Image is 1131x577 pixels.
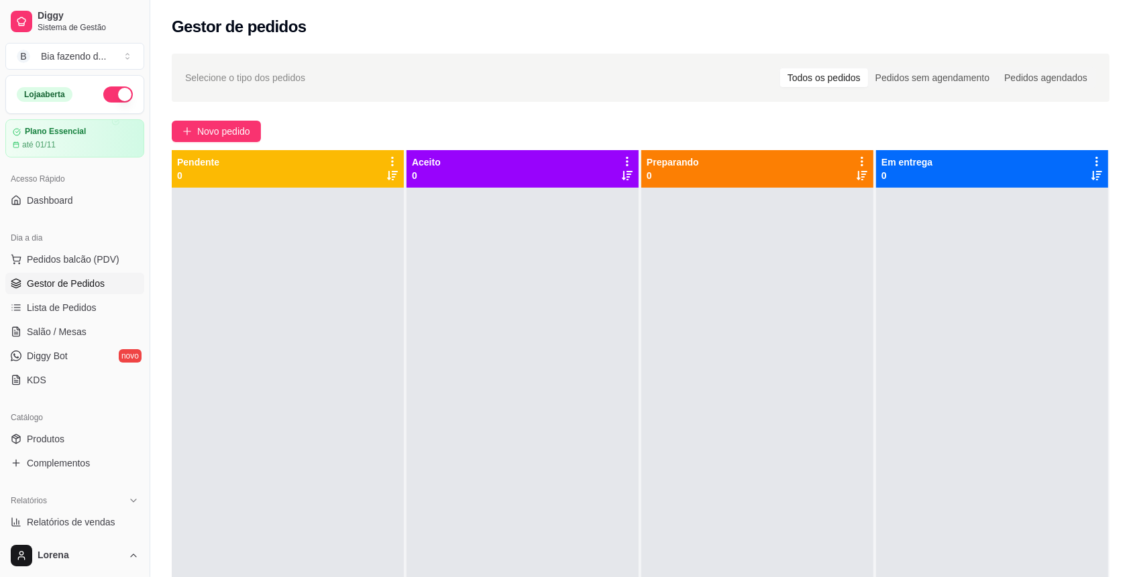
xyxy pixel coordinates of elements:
[868,68,997,87] div: Pedidos sem agendamento
[17,87,72,102] div: Loja aberta
[780,68,868,87] div: Todos os pedidos
[197,124,250,139] span: Novo pedido
[412,169,441,182] p: 0
[5,297,144,318] a: Lista de Pedidos
[177,169,219,182] p: 0
[881,169,932,182] p: 0
[27,194,73,207] span: Dashboard
[27,277,105,290] span: Gestor de Pedidos
[27,456,90,470] span: Complementos
[182,127,192,136] span: plus
[27,325,87,338] span: Salão / Mesas
[5,452,144,474] a: Complementos
[11,495,47,506] span: Relatórios
[997,68,1095,87] div: Pedidos agendados
[5,407,144,428] div: Catálogo
[25,127,86,137] article: Plano Essencial
[27,253,119,266] span: Pedidos balcão (PDV)
[5,168,144,190] div: Acesso Rápido
[5,511,144,533] a: Relatórios de vendas
[5,428,144,450] a: Produtos
[172,121,261,142] button: Novo pedido
[5,321,144,342] a: Salão / Mesas
[5,119,144,157] a: Plano Essencialaté 01/11
[17,50,30,63] span: B
[412,155,441,169] p: Aceito
[185,70,305,85] span: Selecione o tipo dos pedidos
[38,22,139,33] span: Sistema de Gestão
[38,10,139,22] span: Diggy
[647,169,699,182] p: 0
[27,515,115,529] span: Relatórios de vendas
[881,155,932,169] p: Em entrega
[27,349,68,363] span: Diggy Bot
[5,345,144,367] a: Diggy Botnovo
[5,539,144,572] button: Lorena
[5,5,144,38] a: DiggySistema de Gestão
[5,369,144,391] a: KDS
[103,86,133,103] button: Alterar Status
[27,373,46,387] span: KDS
[5,190,144,211] a: Dashboard
[27,301,97,314] span: Lista de Pedidos
[5,273,144,294] a: Gestor de Pedidos
[172,16,307,38] h2: Gestor de pedidos
[5,227,144,249] div: Dia a dia
[38,550,123,562] span: Lorena
[177,155,219,169] p: Pendente
[5,249,144,270] button: Pedidos balcão (PDV)
[41,50,106,63] div: Bia fazendo d ...
[27,432,64,446] span: Produtos
[5,43,144,70] button: Select a team
[22,139,56,150] article: até 01/11
[647,155,699,169] p: Preparando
